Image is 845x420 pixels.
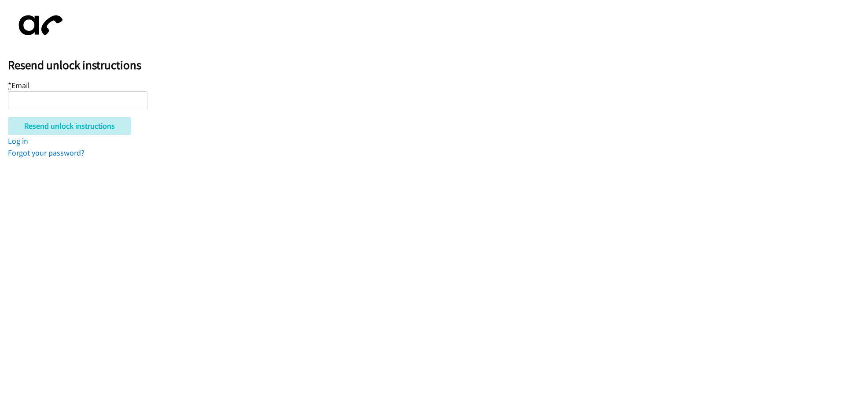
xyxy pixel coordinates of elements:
label: Email [8,80,30,90]
h2: Resend unlock instructions [8,58,845,73]
a: Log in [8,136,28,146]
a: Forgot your password? [8,148,84,158]
img: aphone-8a226864a2ddd6a5e75d1ebefc011f4aa8f32683c2d82f3fb0802fe031f96514.svg [8,8,70,43]
input: Resend unlock instructions [8,117,131,135]
abbr: required [8,80,11,90]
